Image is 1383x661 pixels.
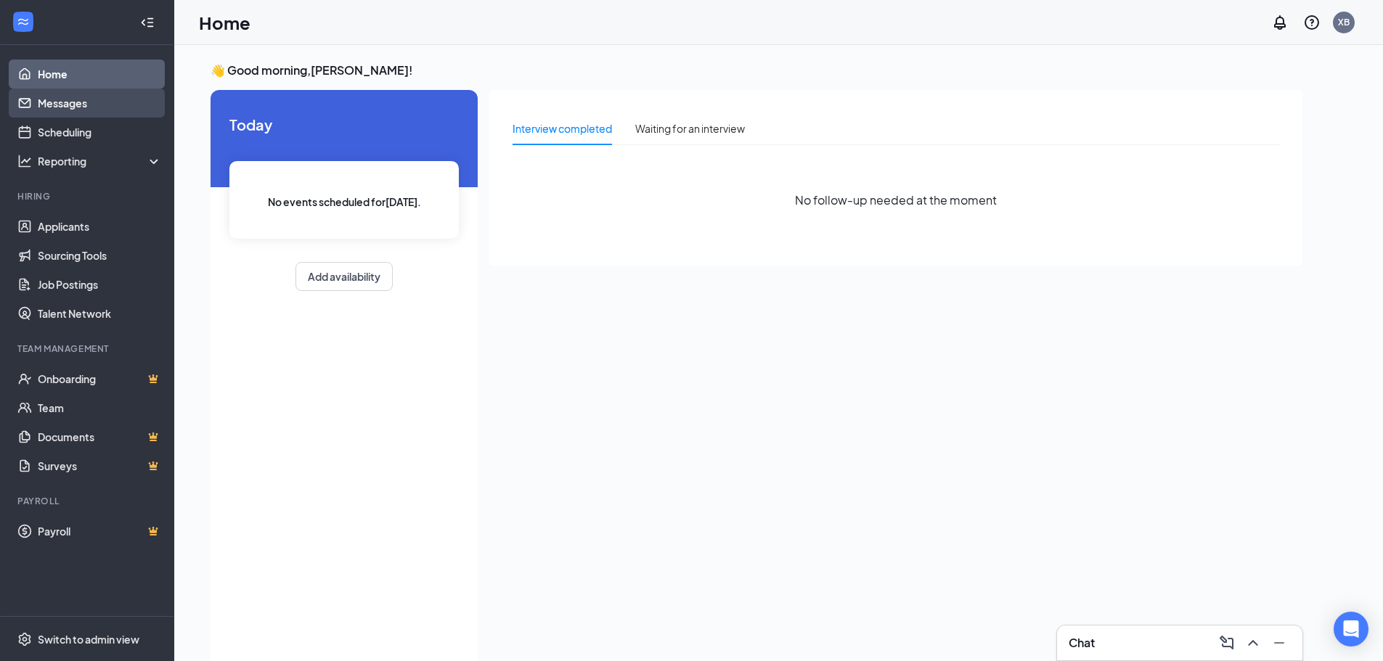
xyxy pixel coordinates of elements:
[795,191,997,209] span: No follow-up needed at the moment
[635,120,745,136] div: Waiting for an interview
[1069,635,1095,651] h3: Chat
[38,154,163,168] div: Reporting
[1303,14,1321,31] svg: QuestionInfo
[229,113,459,136] span: Today
[38,212,162,241] a: Applicants
[17,190,159,202] div: Hiring
[38,89,162,118] a: Messages
[513,120,612,136] div: Interview completed
[38,393,162,422] a: Team
[38,241,162,270] a: Sourcing Tools
[38,299,162,328] a: Talent Network
[38,517,162,546] a: PayrollCrown
[38,422,162,451] a: DocumentsCrown
[16,15,30,29] svg: WorkstreamLogo
[1215,631,1239,654] button: ComposeMessage
[17,632,32,646] svg: Settings
[1244,634,1262,652] svg: ChevronUp
[1271,14,1289,31] svg: Notifications
[1338,16,1350,28] div: XB
[17,495,159,507] div: Payroll
[17,154,32,168] svg: Analysis
[1268,631,1291,654] button: Minimize
[38,364,162,393] a: OnboardingCrown
[1218,634,1236,652] svg: ComposeMessage
[1334,612,1368,646] div: Open Intercom Messenger
[38,59,162,89] a: Home
[140,15,155,30] svg: Collapse
[211,62,1302,78] h3: 👋 Good morning, [PERSON_NAME] !
[1270,634,1288,652] svg: Minimize
[38,632,139,646] div: Switch to admin view
[295,262,393,291] button: Add availability
[17,342,159,355] div: Team Management
[38,270,162,299] a: Job Postings
[268,194,421,210] span: No events scheduled for [DATE] .
[1241,631,1265,654] button: ChevronUp
[38,451,162,480] a: SurveysCrown
[38,118,162,147] a: Scheduling
[199,10,250,35] h1: Home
